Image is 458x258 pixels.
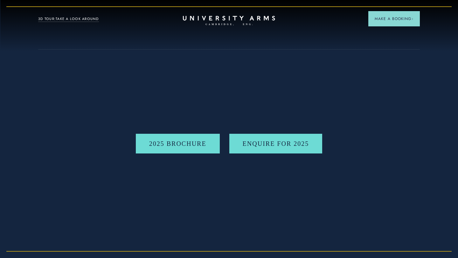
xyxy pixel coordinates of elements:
[368,11,420,26] button: Make a BookingArrow icon
[136,134,220,153] a: 2025 BROCHURE
[183,16,275,26] a: Home
[38,16,99,22] a: 3D TOUR:TAKE A LOOK AROUND
[411,18,413,20] img: Arrow icon
[375,16,413,22] span: Make a Booking
[229,134,323,153] a: Enquire for 2025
